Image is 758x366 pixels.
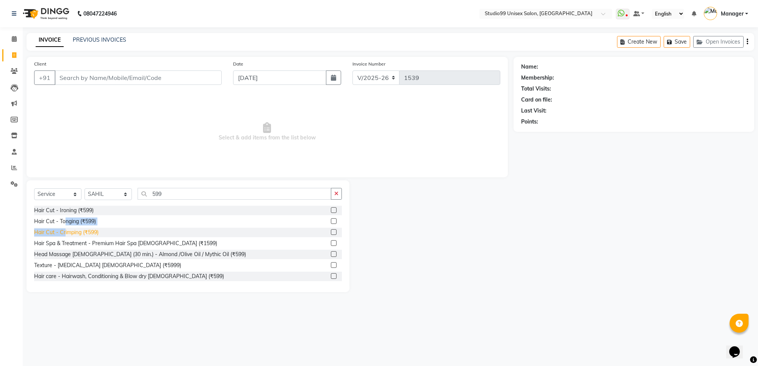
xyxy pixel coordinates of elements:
div: Total Visits: [521,85,551,93]
div: Texture - [MEDICAL_DATA] [DEMOGRAPHIC_DATA] (₹5999) [34,261,181,269]
span: Manager [721,10,744,18]
a: INVOICE [36,33,64,47]
button: Save [664,36,690,48]
a: PREVIOUS INVOICES [73,36,126,43]
input: Search or Scan [138,188,331,200]
label: Invoice Number [352,61,385,67]
img: Manager [704,7,717,20]
label: Client [34,61,46,67]
iframe: chat widget [726,336,750,358]
div: Hair Spa & Treatment - Premium Hair Spa [DEMOGRAPHIC_DATA] (₹1599) [34,239,217,247]
div: Points: [521,118,538,126]
button: +91 [34,70,55,85]
div: Card on file: [521,96,552,104]
div: Membership: [521,74,554,82]
div: Name: [521,63,538,71]
div: Hair Cut - Crimping (₹599) [34,228,99,236]
button: Open Invoices [693,36,744,48]
div: Last Visit: [521,107,547,115]
div: Head Massage [DEMOGRAPHIC_DATA] (30 min.) - Almond /Olive Oil / Mythic Oil (₹599) [34,250,246,258]
div: Hair Cut - Tonging (₹599) [34,217,96,225]
span: Select & add items from the list below [34,94,500,170]
label: Date [233,61,243,67]
img: logo [19,3,71,24]
input: Search by Name/Mobile/Email/Code [55,70,222,85]
button: Create New [617,36,661,48]
div: Hair Cut - Ironing (₹599) [34,206,94,214]
div: Hair care - Hairwash, Conditioning & Blow dry [DEMOGRAPHIC_DATA] (₹599) [34,272,224,280]
b: 08047224946 [83,3,117,24]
